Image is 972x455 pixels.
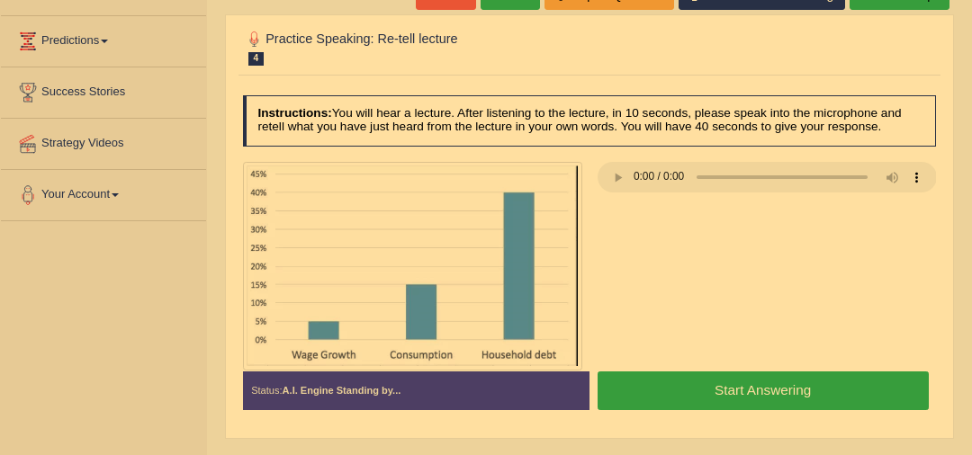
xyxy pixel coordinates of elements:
[243,371,589,411] div: Status:
[1,67,206,112] a: Success Stories
[598,371,929,410] button: Start Answering
[1,16,206,61] a: Predictions
[1,119,206,164] a: Strategy Videos
[1,170,206,215] a: Your Account
[257,106,331,120] b: Instructions:
[248,52,265,66] span: 4
[243,28,673,66] h2: Practice Speaking: Re-tell lecture
[243,95,937,147] h4: You will hear a lecture. After listening to the lecture, in 10 seconds, please speak into the mic...
[283,385,401,396] strong: A.I. Engine Standing by...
